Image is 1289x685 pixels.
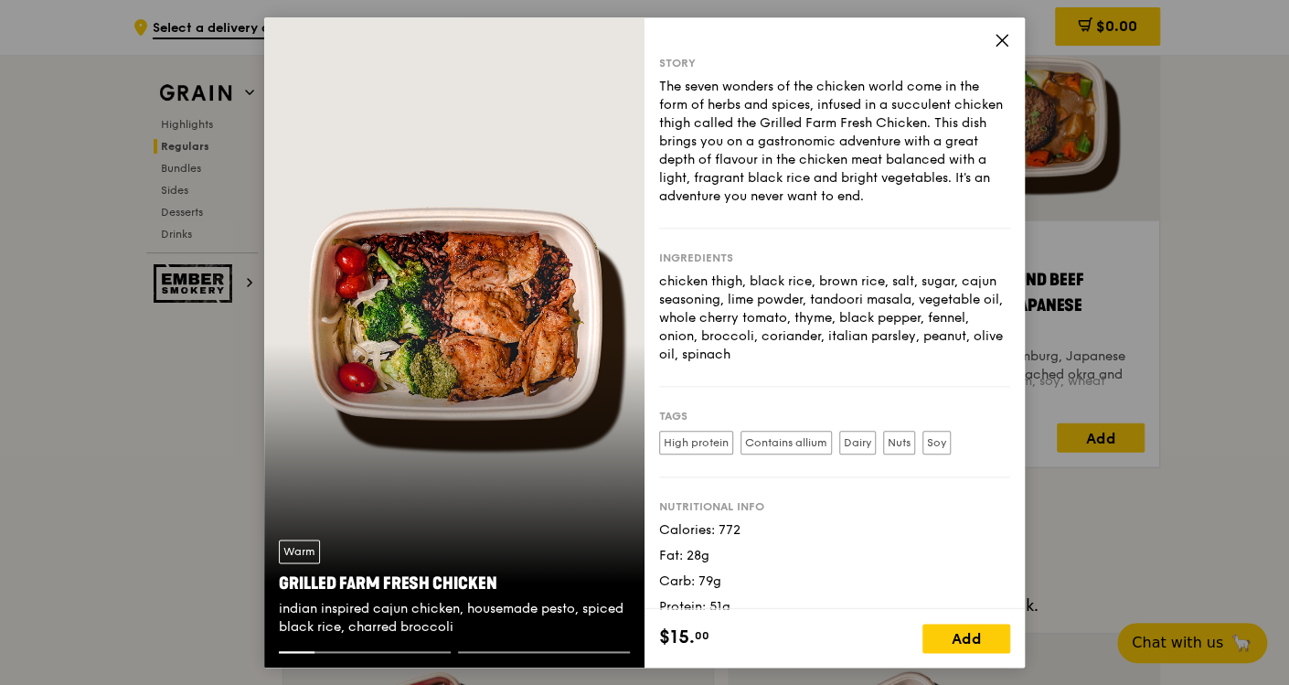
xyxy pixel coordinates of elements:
[659,624,695,651] span: $15.
[883,431,915,455] label: Nuts
[695,628,709,643] span: 00
[659,598,1010,616] div: Protein: 51g
[740,431,832,455] label: Contains allium
[279,571,630,596] div: Grilled Farm Fresh Chicken
[659,431,733,455] label: High protein
[659,409,1010,423] div: Tags
[279,600,630,637] div: indian inspired cajun chicken, housemade pesto, spiced black rice, charred broccoli
[659,273,1010,364] div: chicken thigh, black rice, brown rice, salt, sugar, cajun seasoning, lime powder, tandoori masala...
[922,431,951,455] label: Soy
[659,521,1010,540] div: Calories: 772
[659,573,1010,591] div: Carb: 79g
[659,251,1010,265] div: Ingredients
[659,56,1010,70] div: Story
[922,624,1010,653] div: Add
[659,547,1010,565] div: Fat: 28g
[279,540,320,563] div: Warm
[839,431,876,455] label: Dairy
[659,499,1010,514] div: Nutritional info
[659,78,1010,206] div: The seven wonders of the chicken world come in the form of herbs and spices, infused in a succule...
